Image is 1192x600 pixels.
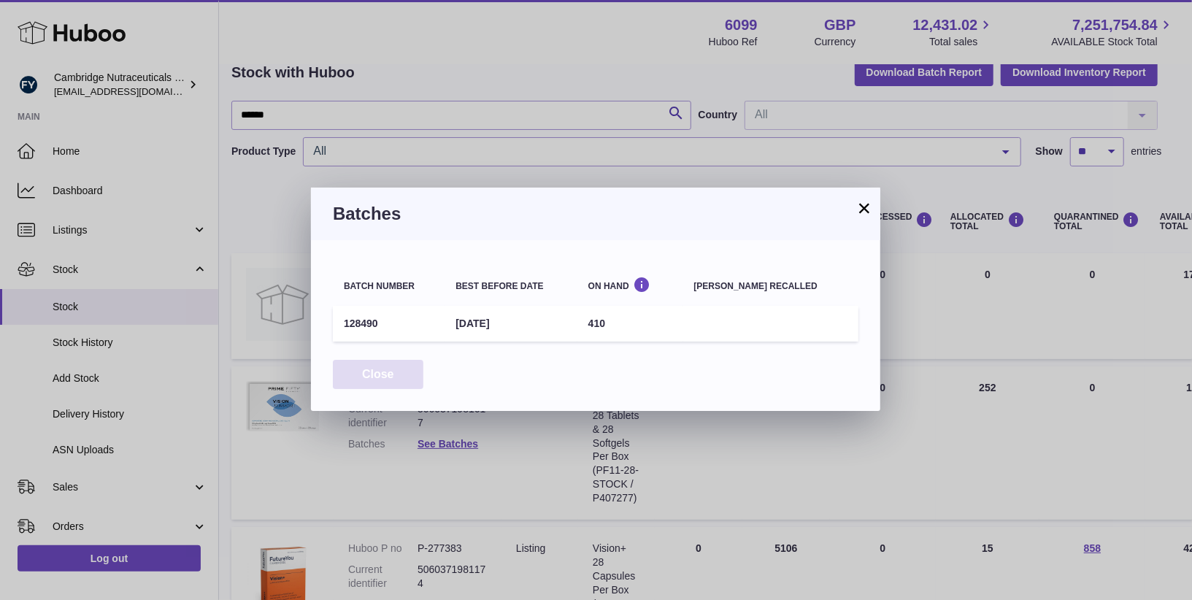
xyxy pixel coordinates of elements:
h3: Batches [333,202,858,226]
div: Batch number [344,282,434,291]
button: Close [333,360,423,390]
div: On Hand [588,277,672,291]
td: 128490 [333,306,445,342]
td: [DATE] [445,306,577,342]
div: Best before date [455,282,566,291]
button: × [855,199,873,217]
div: [PERSON_NAME] recalled [694,282,847,291]
td: 410 [577,306,683,342]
